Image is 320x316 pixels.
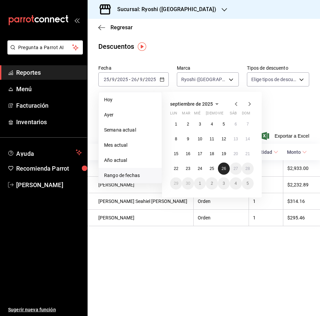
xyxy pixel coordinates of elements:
button: 11 de septiembre de 2025 [206,133,218,145]
button: Pregunta a Parrot AI [7,40,83,55]
span: Sugerir nueva función [8,306,82,313]
abbr: 4 de octubre de 2025 [234,181,237,186]
th: Orden [194,210,249,226]
abbr: 4 de septiembre de 2025 [211,122,213,127]
button: 13 de septiembre de 2025 [230,133,242,145]
button: 12 de septiembre de 2025 [218,133,230,145]
abbr: 26 de septiembre de 2025 [222,166,226,171]
span: Mes actual [104,142,156,149]
abbr: 27 de septiembre de 2025 [233,166,238,171]
abbr: sábado [230,111,237,118]
abbr: 29 de septiembre de 2025 [174,181,178,186]
span: Regresar [110,24,133,31]
span: Reportes [16,68,82,77]
abbr: 11 de septiembre de 2025 [210,137,214,141]
span: [PERSON_NAME] [16,180,82,189]
abbr: 23 de septiembre de 2025 [186,166,190,171]
span: Inventarios [16,117,82,127]
button: 15 de septiembre de 2025 [170,148,182,160]
button: open_drawer_menu [74,17,79,23]
span: Ryoshi ([GEOGRAPHIC_DATA]) [181,76,227,83]
button: 17 de septiembre de 2025 [194,148,206,160]
button: 4 de octubre de 2025 [230,177,242,189]
span: - [129,77,130,82]
abbr: 2 de octubre de 2025 [211,181,213,186]
abbr: 1 de septiembre de 2025 [175,122,177,127]
img: Tooltip marker [138,42,146,51]
button: 10 de septiembre de 2025 [194,133,206,145]
span: Exportar a Excel [263,132,309,140]
th: Orden [194,193,249,210]
button: 5 de septiembre de 2025 [218,118,230,130]
button: 16 de septiembre de 2025 [182,148,194,160]
span: Año actual [104,157,156,164]
span: Hoy [104,96,156,103]
abbr: 8 de septiembre de 2025 [175,137,177,141]
button: 28 de septiembre de 2025 [242,163,254,175]
span: Facturación [16,101,82,110]
abbr: 7 de septiembre de 2025 [247,122,249,127]
button: 2 de octubre de 2025 [206,177,218,189]
abbr: miércoles [194,111,200,118]
abbr: 10 de septiembre de 2025 [198,137,202,141]
abbr: 22 de septiembre de 2025 [174,166,178,171]
span: / [143,77,145,82]
label: Marca [177,66,239,70]
th: 1 [249,193,283,210]
button: 23 de septiembre de 2025 [182,163,194,175]
button: 3 de septiembre de 2025 [194,118,206,130]
abbr: 3 de septiembre de 2025 [199,122,201,127]
button: 22 de septiembre de 2025 [170,163,182,175]
button: 21 de septiembre de 2025 [242,148,254,160]
a: Pregunta a Parrot AI [5,49,83,56]
button: 27 de septiembre de 2025 [230,163,242,175]
span: Semana actual [104,127,156,134]
button: 19 de septiembre de 2025 [218,148,230,160]
span: Ayer [104,111,156,118]
abbr: 19 de septiembre de 2025 [222,151,226,156]
button: 1 de septiembre de 2025 [170,118,182,130]
label: Fecha [98,66,169,70]
th: [PERSON_NAME] Seahiel [PERSON_NAME] [88,193,194,210]
abbr: 15 de septiembre de 2025 [174,151,178,156]
abbr: lunes [170,111,177,118]
h3: Sucursal: Ryoshi ([GEOGRAPHIC_DATA]) [112,5,216,13]
abbr: 6 de septiembre de 2025 [234,122,237,127]
input: ---- [145,77,156,82]
abbr: 16 de septiembre de 2025 [186,151,190,156]
input: -- [139,77,143,82]
th: [PERSON_NAME] [88,210,194,226]
abbr: 25 de septiembre de 2025 [210,166,214,171]
th: 1 [249,210,283,226]
div: Descuentos [98,41,134,51]
button: 20 de septiembre de 2025 [230,148,242,160]
button: 14 de septiembre de 2025 [242,133,254,145]
abbr: 21 de septiembre de 2025 [246,151,250,156]
abbr: 5 de octubre de 2025 [247,181,249,186]
abbr: 12 de septiembre de 2025 [222,137,226,141]
abbr: 3 de octubre de 2025 [223,181,225,186]
span: / [137,77,139,82]
th: [PERSON_NAME] [88,177,194,193]
button: 30 de septiembre de 2025 [182,177,194,189]
th: $2,933.00 [283,160,320,177]
span: Rango de fechas [104,172,156,179]
button: 1 de octubre de 2025 [194,177,206,189]
th: $295.46 [283,210,320,226]
abbr: 14 de septiembre de 2025 [246,137,250,141]
span: septiembre de 2025 [170,101,213,107]
button: 25 de septiembre de 2025 [206,163,218,175]
button: 9 de septiembre de 2025 [182,133,194,145]
button: 24 de septiembre de 2025 [194,163,206,175]
button: 8 de septiembre de 2025 [170,133,182,145]
button: 29 de septiembre de 2025 [170,177,182,189]
abbr: 5 de septiembre de 2025 [223,122,225,127]
input: ---- [117,77,128,82]
input: -- [111,77,115,82]
button: 7 de septiembre de 2025 [242,118,254,130]
abbr: 24 de septiembre de 2025 [198,166,202,171]
abbr: jueves [206,111,246,118]
button: 18 de septiembre de 2025 [206,148,218,160]
input: -- [131,77,137,82]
